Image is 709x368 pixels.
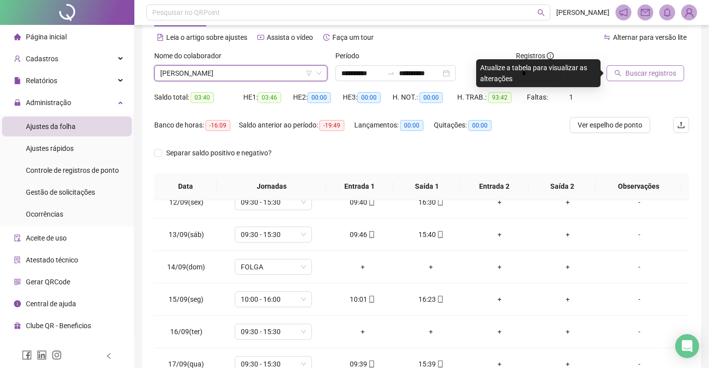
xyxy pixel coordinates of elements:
span: gift [14,322,21,329]
span: 03:40 [191,92,214,103]
span: 09:30 - 15:30 [241,324,306,339]
div: H. TRAB.: [457,92,527,103]
div: + [473,294,526,305]
span: file [14,77,21,84]
span: history [323,34,330,41]
span: mobile [367,231,375,238]
span: left [105,353,112,360]
span: Clube QR - Beneficios [26,322,91,330]
span: Leia o artigo sobre ajustes [166,33,247,41]
span: Faça um tour [332,33,374,41]
span: file-text [157,34,164,41]
div: + [473,229,526,240]
span: 14/09(dom) [167,263,205,271]
label: Período [335,50,366,61]
th: Saída 1 [394,173,461,200]
span: 09:30 - 15:30 [241,195,306,210]
span: bell [663,8,672,17]
span: linkedin [37,350,47,360]
span: 09:30 - 15:30 [241,227,306,242]
span: 17/09(qua) [168,360,204,368]
span: Assista o vídeo [267,33,313,41]
span: info-circle [547,52,554,59]
div: 10:01 [336,294,389,305]
div: Banco de horas: [154,120,239,131]
span: Cadastros [26,55,58,63]
span: upload [677,121,685,129]
span: 00:00 [307,92,331,103]
button: Buscar registros [607,65,684,81]
span: mobile [436,199,444,206]
span: filter [306,70,312,76]
div: Atualize a tabela para visualizar as alterações [476,59,601,87]
div: H. NOT.: [393,92,457,103]
div: + [542,294,595,305]
span: 13/09(sáb) [169,231,204,239]
div: + [405,326,457,337]
div: + [336,326,389,337]
span: 00:00 [419,92,443,103]
span: mobile [367,199,375,206]
div: + [473,261,526,272]
span: Registros [516,50,554,61]
div: 16:23 [405,294,457,305]
span: Central de ajuda [26,300,76,308]
div: 15:40 [405,229,457,240]
span: Faltas: [527,93,549,101]
span: to [387,69,395,77]
span: FOLGA [241,259,306,274]
div: HE 1: [243,92,293,103]
th: Data [154,173,217,200]
span: Ver espelho de ponto [578,120,642,130]
th: Observações [596,173,681,200]
span: down [316,70,322,76]
div: Quitações: [434,120,504,131]
div: Saldo anterior ao período: [239,120,354,131]
span: Administração [26,99,71,107]
th: Saída 2 [528,173,596,200]
span: mobile [436,296,444,303]
th: Entrada 1 [326,173,394,200]
span: instagram [52,350,62,360]
span: audit [14,235,21,242]
span: mail [641,8,650,17]
span: swap-right [387,69,395,77]
span: Ocorrências [26,210,63,218]
span: Atestado técnico [26,256,78,264]
span: Ajustes rápidos [26,144,74,152]
span: Ajustes da folha [26,123,76,130]
div: HE 3: [343,92,393,103]
span: mobile [436,231,444,238]
span: 00:00 [357,92,381,103]
div: + [542,326,595,337]
span: Relatórios [26,77,57,85]
span: 00:00 [400,120,423,131]
label: Nome do colaborador [154,50,228,61]
span: Alternar para versão lite [613,33,687,41]
span: -19:49 [319,120,344,131]
span: search [537,9,545,16]
div: Open Intercom Messenger [675,334,699,358]
div: Lançamentos: [354,120,434,131]
div: + [336,261,389,272]
span: 16/09(ter) [170,328,203,336]
div: + [542,229,595,240]
span: Aceite de uso [26,234,67,242]
span: 1 [569,93,573,101]
span: Página inicial [26,33,67,41]
span: user-add [14,55,21,62]
div: - [610,261,669,272]
span: 10:00 - 16:00 [241,292,306,307]
span: Gerar QRCode [26,278,70,286]
div: - [610,197,669,208]
span: mobile [436,361,444,368]
span: Separar saldo positivo e negativo? [162,147,276,158]
span: swap [604,34,610,41]
div: + [405,261,457,272]
span: RAFAELA CRISTINA SOARES FAVATTO [160,66,321,81]
span: facebook [22,350,32,360]
span: 15/09(seg) [169,295,203,303]
span: solution [14,256,21,263]
span: [PERSON_NAME] [556,7,609,18]
span: mobile [367,296,375,303]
